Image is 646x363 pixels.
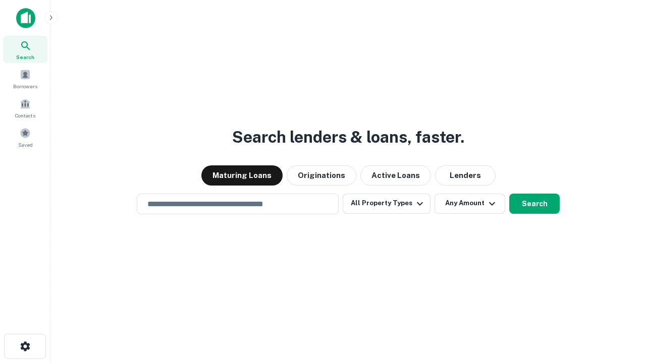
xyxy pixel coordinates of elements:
[360,165,431,186] button: Active Loans
[596,250,646,298] iframe: Chat Widget
[201,165,283,186] button: Maturing Loans
[3,65,47,92] a: Borrowers
[343,194,430,214] button: All Property Types
[435,165,496,186] button: Lenders
[18,141,33,149] span: Saved
[15,111,35,119] span: Contacts
[509,194,560,214] button: Search
[13,82,37,90] span: Borrowers
[16,8,35,28] img: capitalize-icon.png
[3,36,47,63] a: Search
[232,125,464,149] h3: Search lenders & loans, faster.
[3,124,47,151] a: Saved
[3,94,47,122] a: Contacts
[287,165,356,186] button: Originations
[435,194,505,214] button: Any Amount
[16,53,34,61] span: Search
